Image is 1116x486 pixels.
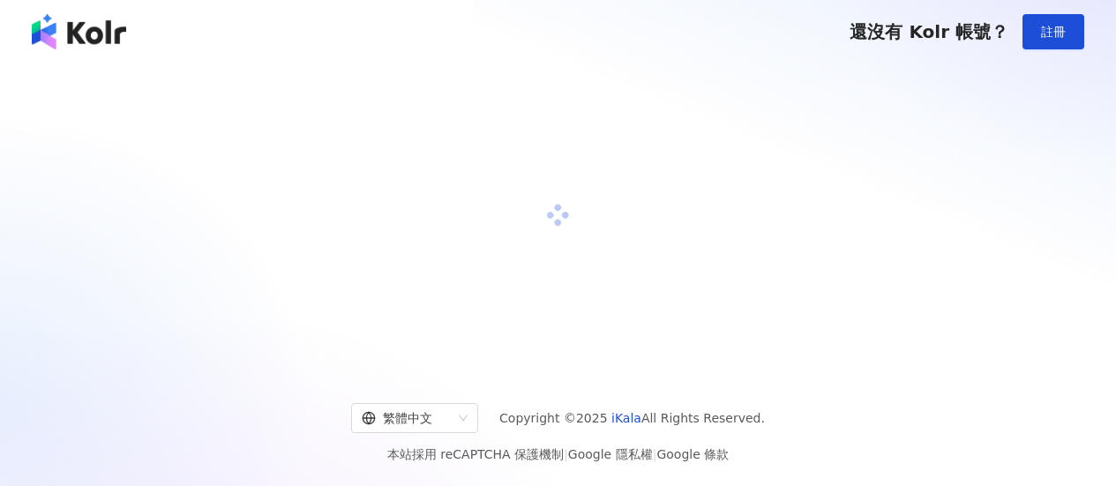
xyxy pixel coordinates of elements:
[32,14,126,49] img: logo
[564,447,568,461] span: |
[387,444,729,465] span: 本站採用 reCAPTCHA 保護機制
[656,447,729,461] a: Google 條款
[850,21,1008,42] span: 還沒有 Kolr 帳號？
[1041,25,1066,39] span: 註冊
[362,404,452,432] div: 繁體中文
[1022,14,1084,49] button: 註冊
[568,447,653,461] a: Google 隱私權
[499,407,765,429] span: Copyright © 2025 All Rights Reserved.
[611,411,641,425] a: iKala
[653,447,657,461] span: |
